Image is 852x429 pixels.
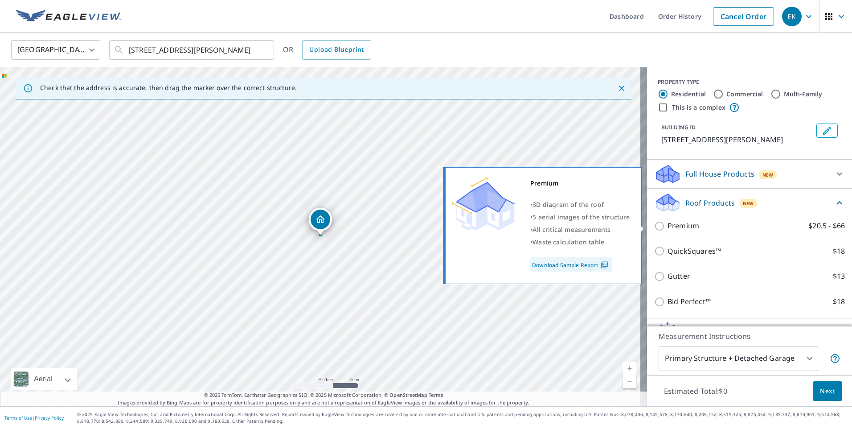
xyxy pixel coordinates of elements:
[782,7,802,26] div: EK
[813,381,842,401] button: Next
[623,375,636,388] a: Current Level 17, Zoom Out
[661,134,813,145] p: [STREET_ADDRESS][PERSON_NAME]
[784,90,823,99] label: Multi-Family
[672,103,725,112] label: This is a complex
[808,220,845,231] p: $20.5 - $66
[530,236,630,248] div: •
[654,163,845,185] div: Full House ProductsNew
[668,296,711,307] p: Bid Perfect™
[743,200,754,207] span: New
[830,353,840,364] span: Your report will include the primary structure and a detached garage if one exists.
[654,322,845,343] div: Solar ProductsNew
[833,246,845,257] p: $18
[532,200,604,209] span: 3D diagram of the roof
[31,368,55,390] div: Aerial
[833,296,845,307] p: $18
[657,381,734,401] p: Estimated Total: $0
[726,90,763,99] label: Commercial
[530,223,630,236] div: •
[530,211,630,223] div: •
[668,246,721,257] p: QuickSquares™
[532,225,610,234] span: All critical measurements
[530,257,612,272] a: Download Sample Report
[668,220,699,231] p: Premium
[40,84,297,92] p: Check that the address is accurate, then drag the marker over the correct structure.
[659,331,840,342] p: Measurement Instructions
[713,7,774,26] a: Cancel Order
[16,10,121,23] img: EV Logo
[11,37,100,62] div: [GEOGRAPHIC_DATA]
[816,124,838,138] button: Edit building 1
[389,392,427,398] a: OpenStreetMap
[302,40,371,60] a: Upload Blueprint
[685,169,754,179] p: Full House Products
[77,411,848,425] p: © 2025 Eagle View Technologies, Inc. and Pictometry International Corp. All Rights Reserved. Repo...
[4,415,32,421] a: Terms of Use
[429,392,443,398] a: Terms
[654,192,845,213] div: Roof ProductsNew
[283,40,371,60] div: OR
[204,392,443,399] span: © 2025 TomTom, Earthstar Geographics SIO, © 2025 Microsoft Corporation, ©
[659,346,818,371] div: Primary Structure + Detached Garage
[309,208,332,235] div: Dropped pin, building 1, Residential property, 37 Saint Lawrence St Portland, ME 04101
[616,82,627,94] button: Close
[623,362,636,375] a: Current Level 17, Zoom In
[762,171,774,178] span: New
[820,386,835,397] span: Next
[532,238,604,246] span: Waste calculation table
[530,198,630,211] div: •
[685,198,735,208] p: Roof Products
[129,37,256,62] input: Search by address or latitude-longitude
[532,213,630,221] span: 5 aerial images of the structure
[833,271,845,282] p: $13
[11,368,77,390] div: Aerial
[598,261,610,269] img: Pdf Icon
[530,177,630,190] div: Premium
[35,415,64,421] a: Privacy Policy
[4,415,64,421] p: |
[452,177,515,231] img: Premium
[309,44,364,55] span: Upload Blueprint
[668,271,690,282] p: Gutter
[671,90,706,99] label: Residential
[661,124,696,131] p: BUILDING ID
[658,78,841,86] div: PROPERTY TYPE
